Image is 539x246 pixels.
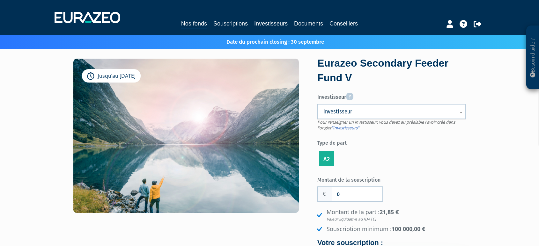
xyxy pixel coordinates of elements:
[327,216,466,222] em: Valeur liquidative au [DATE]
[213,19,248,28] a: Souscriptions
[317,90,466,101] label: Investisseur
[332,187,382,201] input: Montant de la souscription souhaité
[294,19,323,28] a: Documents
[82,69,141,83] div: Jusqu’au [DATE]
[181,19,207,29] a: Nos fonds
[315,208,466,222] li: Montant de la part :
[319,151,334,166] label: A2
[208,38,324,46] p: Date du prochain closing : 30 septembre
[329,19,358,28] a: Conseillers
[317,56,466,85] div: Eurazeo Secondary Feeder Fund V
[55,12,120,23] img: 1732889491-logotype_eurazeo_blanc_rvb.png
[73,59,299,239] img: Eurazeo Secondary Feeder Fund V
[317,119,455,131] span: Pour renseigner un investisseur, vous devez au préalable l'avoir créé dans l'onglet
[327,208,466,222] strong: 21,85 €
[331,125,359,131] a: "Investisseurs"
[392,225,425,233] strong: 100 000,00 €
[529,29,536,86] p: Besoin d'aide ?
[317,174,392,184] label: Montant de la souscription
[254,19,288,28] a: Investisseurs
[315,225,466,233] li: Souscription minimum :
[323,108,451,115] span: Investisseur
[317,137,466,147] label: Type de part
